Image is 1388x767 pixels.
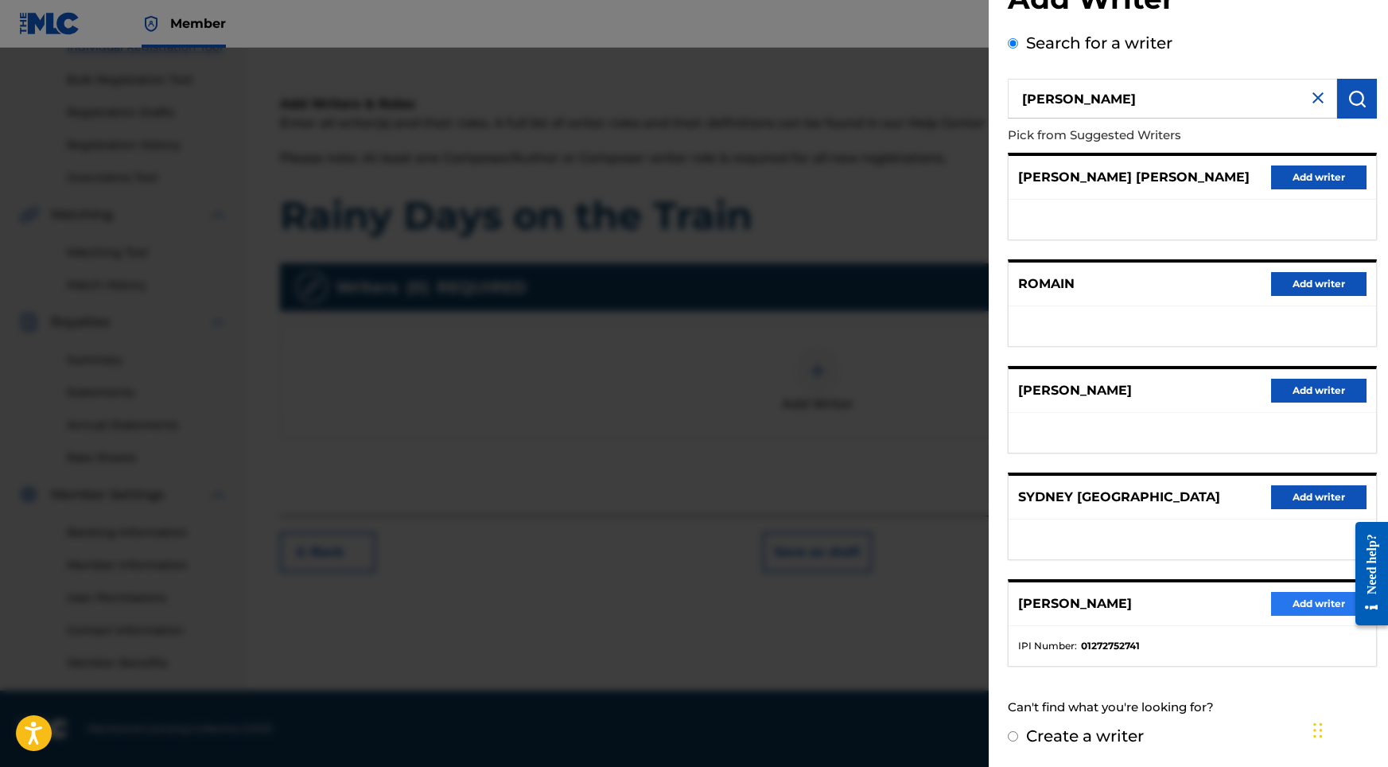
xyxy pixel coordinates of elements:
p: [PERSON_NAME] [1018,381,1132,400]
p: SYDNEY [GEOGRAPHIC_DATA] [1018,488,1220,507]
button: Add writer [1271,165,1367,189]
button: Add writer [1271,485,1367,509]
p: [PERSON_NAME] [PERSON_NAME] [1018,168,1250,187]
img: close [1308,88,1328,107]
iframe: Chat Widget [1308,691,1388,767]
img: Top Rightsholder [142,14,161,33]
img: Search Works [1347,89,1367,108]
strong: 01272752741 [1081,639,1140,653]
input: Search writer's name or IPI Number [1008,79,1337,119]
button: Add writer [1271,379,1367,403]
button: Add writer [1271,272,1367,296]
label: Create a writer [1026,726,1144,746]
label: Search for a writer [1026,33,1172,53]
span: Member [170,14,226,33]
button: Add writer [1271,592,1367,616]
p: ROMAIN [1018,274,1075,294]
div: Can't find what you're looking for? [1008,691,1377,725]
p: [PERSON_NAME] [1018,594,1132,613]
div: Drag [1313,707,1323,754]
iframe: Resource Center [1343,508,1388,640]
img: MLC Logo [19,12,80,35]
p: Pick from Suggested Writers [1008,119,1286,153]
span: IPI Number : [1018,639,1077,653]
